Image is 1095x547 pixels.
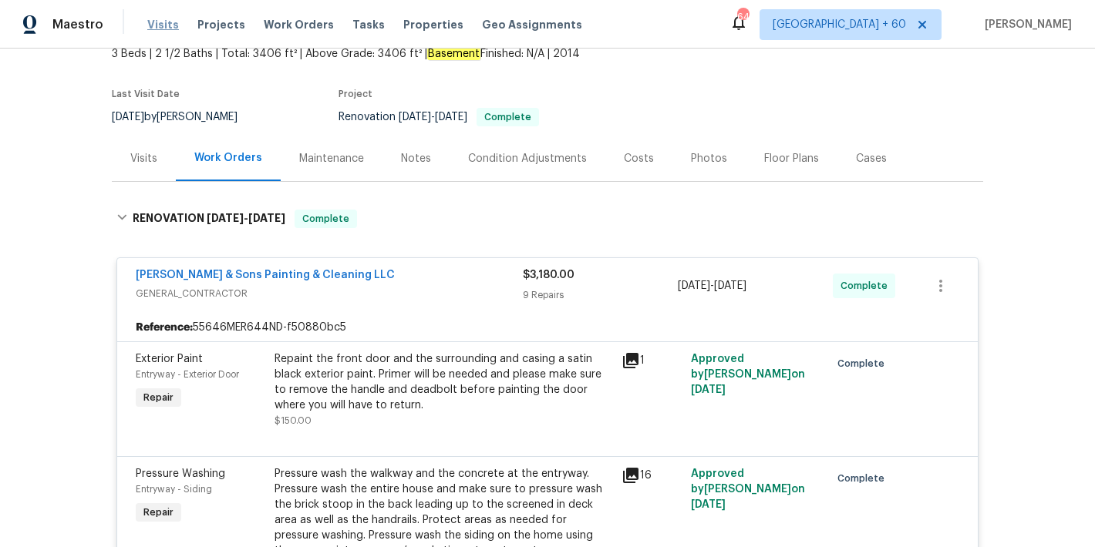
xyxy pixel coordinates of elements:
span: 3 Beds | 2 1/2 Baths | Total: 3406 ft² | Above Grade: 3406 ft² | Finished: N/A | 2014 [112,46,787,62]
span: [DATE] [435,112,467,122]
span: Approved by [PERSON_NAME] on [691,354,805,395]
span: Entryway - Siding [136,485,212,494]
b: Reference: [136,320,193,335]
span: Last Visit Date [112,89,180,99]
div: 9 Repairs [523,287,678,303]
div: 1 [622,351,682,370]
span: Complete [837,356,891,371]
span: $3,180.00 [523,270,574,280]
span: Complete [837,471,891,486]
span: Visits [147,17,179,32]
div: Maintenance [299,151,364,166]
div: Condition Adjustments [468,151,587,166]
span: Maestro [52,17,103,32]
span: - [207,213,285,223]
span: Work Orders [264,17,334,32]
div: Photos [691,151,727,166]
span: Complete [478,112,537,122]
span: Complete [296,211,355,227]
div: RENOVATION [DATE]-[DATE]Complete [112,194,983,243]
span: Complete [841,278,894,294]
span: [DATE] [691,384,726,395]
span: [DATE] [112,112,144,122]
span: $150.00 [275,416,312,425]
div: 642 [737,9,748,25]
span: Repair [137,390,180,405]
span: [GEOGRAPHIC_DATA] + 60 [773,17,906,32]
span: Geo Assignments [482,17,582,32]
div: Cases [856,151,887,166]
span: Projects [197,17,245,32]
a: [PERSON_NAME] & Sons Painting & Cleaning LLC [136,270,395,280]
div: Costs [624,151,654,166]
div: Work Orders [194,150,262,166]
span: [PERSON_NAME] [979,17,1072,32]
span: Repair [137,505,180,520]
div: by [PERSON_NAME] [112,108,256,126]
h6: RENOVATION [133,210,285,228]
span: [DATE] [207,213,244,223]
span: [DATE] [691,499,726,510]
span: Pressure Washing [136,468,225,479]
span: GENERAL_CONTRACTOR [136,286,523,301]
em: Basement [427,48,480,60]
div: Visits [130,151,157,166]
span: [DATE] [399,112,431,122]
span: Entryway - Exterior Door [136,370,239,379]
span: Approved by [PERSON_NAME] on [691,468,805,510]
span: Exterior Paint [136,354,203,364]
span: [DATE] [714,280,746,291]
div: Floor Plans [764,151,819,166]
span: Tasks [352,19,385,30]
span: - [399,112,467,122]
div: Notes [401,151,431,166]
span: [DATE] [678,280,710,291]
span: Renovation [339,112,539,122]
div: Repaint the front door and the surrounding and casing a satin black exterior paint. Primer will b... [275,351,612,413]
div: 55646MER644ND-f50880bc5 [117,314,978,341]
span: Project [339,89,372,99]
span: Properties [403,17,463,32]
span: [DATE] [248,213,285,223]
span: - [678,278,746,294]
div: 16 [622,466,682,485]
